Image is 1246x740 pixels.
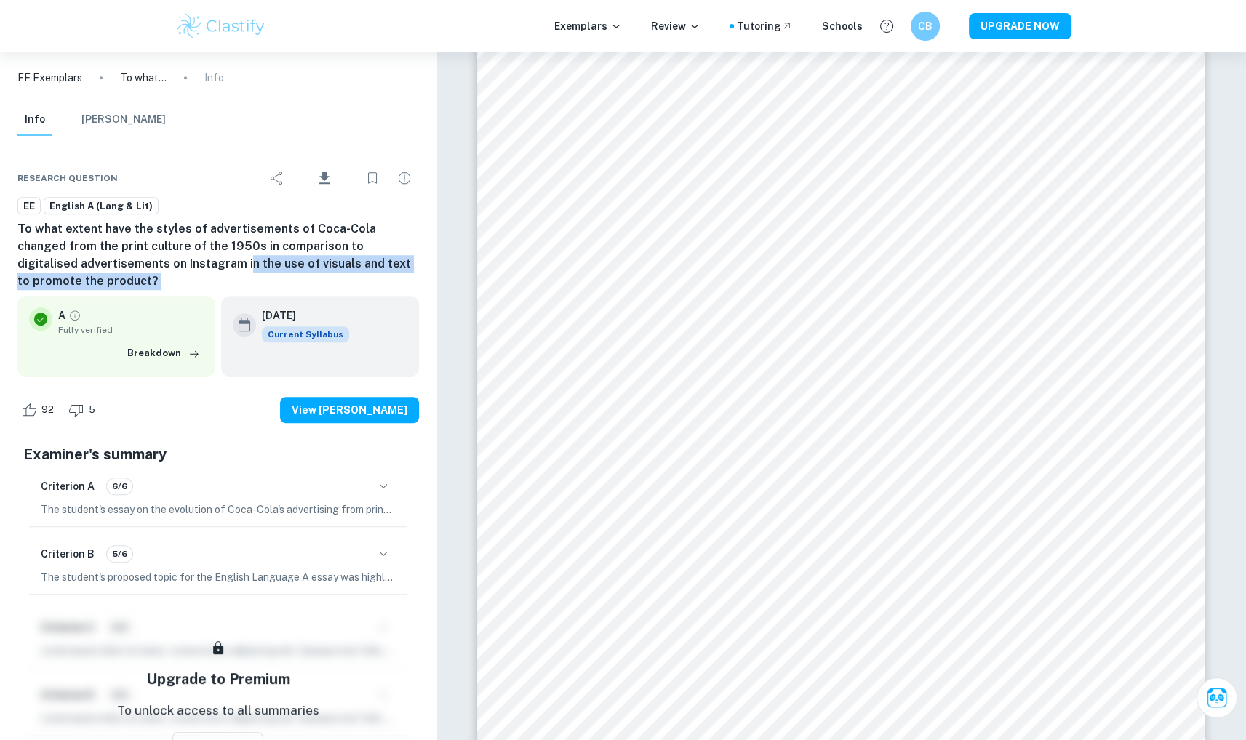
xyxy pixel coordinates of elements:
div: Report issue [390,164,419,193]
p: Exemplars [554,18,622,34]
span: EE [18,199,40,214]
a: Grade fully verified [68,309,81,322]
p: Review [651,18,700,34]
button: CB [911,12,940,41]
span: Current Syllabus [262,326,349,342]
button: Ask Clai [1197,677,1237,718]
span: 92 [33,403,62,417]
h6: Criterion B [41,546,95,562]
h6: To what extent have the styles of advertisements of Coca-Cola changed from the print culture of t... [17,220,419,290]
p: Info [204,70,224,86]
p: The student's proposed topic for the English Language A essay was highly appropriate, focusing on... [41,569,396,585]
h6: [DATE] [262,307,338,323]
img: Clastify logo [175,12,268,41]
a: EE Exemplars [17,70,82,86]
button: Help and Feedback [874,14,899,39]
div: Download [295,159,355,197]
span: 5 [81,403,103,417]
div: This exemplar is based on the current syllabus. Feel free to refer to it for inspiration/ideas wh... [262,326,349,342]
span: 6/6 [107,480,132,493]
a: Schools [822,18,863,34]
a: English A (Lang & Lit) [44,197,159,215]
h6: Criterion A [41,478,95,494]
div: Dislike [65,398,103,422]
div: Bookmark [358,164,387,193]
h5: Examiner's summary [23,443,413,465]
p: To unlock access to all summaries [117,701,319,720]
div: Share [263,164,292,193]
span: English A (Lang & Lit) [44,199,158,214]
a: Tutoring [737,18,793,34]
button: Breakdown [124,342,204,364]
button: UPGRADE NOW [969,13,1071,39]
button: Info [17,104,52,136]
p: The student's essay on the evolution of Coca-Cola's advertising from print to social media was ap... [41,502,396,518]
span: Fully verified [58,323,204,337]
div: Like [17,398,62,422]
p: A [58,307,65,323]
h6: CB [916,18,933,34]
button: [PERSON_NAME] [81,104,166,136]
h5: Upgrade to Premium [146,668,290,690]
a: EE [17,197,41,215]
span: 5/6 [107,547,132,560]
button: View [PERSON_NAME] [280,397,419,423]
span: Research question [17,172,118,185]
p: To what extent have the styles of advertisements of Coca-Cola changed from the print culture of t... [120,70,167,86]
